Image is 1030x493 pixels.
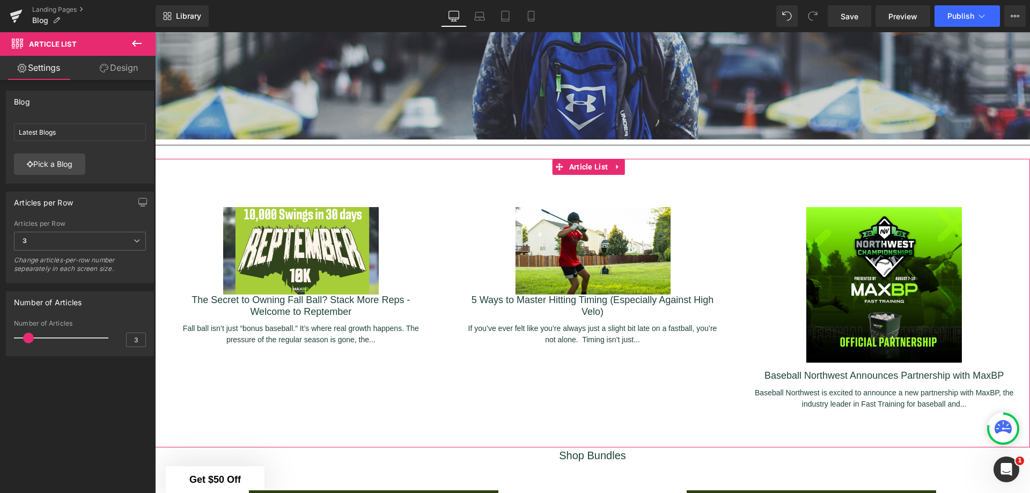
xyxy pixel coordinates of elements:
[14,153,85,175] a: Pick a Blog
[776,5,798,27] button: Undo
[994,457,1019,482] iframe: Intercom live chat
[68,175,224,262] img: The Secret to Owning Fall Ball? Stack More Reps - Welcome to Reptember
[441,5,467,27] a: Desktop
[32,16,48,25] span: Blog
[32,5,156,14] a: Landing Pages
[16,262,276,285] a: The Secret to Owning Fall Ball? Stack More Reps - Welcome to Reptember
[29,40,77,48] span: Article List
[518,5,544,27] a: Mobile
[876,5,930,27] a: Preview
[841,11,858,22] span: Save
[16,291,276,313] div: Fall ball isn’t just “bonus baseball.” It’s where real growth happens. The pressure of the regula...
[609,338,849,350] a: Baseball Northwest Announces Partnership with MaxBP
[14,192,73,207] div: Articles per Row
[176,11,201,21] span: Library
[947,12,974,20] span: Publish
[156,5,209,27] a: New Library
[14,220,146,227] div: Articles per Row
[80,56,158,80] a: Design
[14,123,146,141] input: Choose blog...
[1016,457,1024,465] span: 1
[455,127,469,143] a: Expand / Collapse
[14,256,146,280] div: Change articles-per-row number sepearately in each screen size.
[14,320,146,327] div: Number of Articles
[23,237,27,245] b: 3
[308,262,568,285] a: 5 Ways to Master Hitting Timing (Especially Against High Velo)
[802,5,823,27] button: Redo
[14,292,82,307] div: Number of Articles
[599,355,859,378] div: Baseball Northwest is excited to announce a new partnership with MaxBP, the industry leader in Fa...
[492,5,518,27] a: Tablet
[308,291,568,313] div: If you’ve ever felt like you’re always just a slight bit late on a fastball, you’re not alone. Ti...
[359,175,515,262] img: 5 Ways to Master Hitting Timing (Especially Against High Velo)
[935,5,1000,27] button: Publish
[651,175,807,330] img: Baseball Northwest Announces Partnership with MaxBP
[467,5,492,27] a: Laptop
[1004,5,1026,27] button: More
[888,11,917,22] span: Preview
[411,127,456,143] span: Article List
[14,91,30,106] div: Blog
